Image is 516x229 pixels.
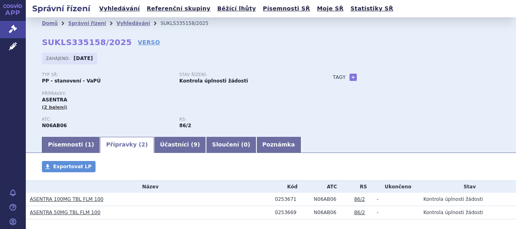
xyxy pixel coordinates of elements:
a: Účastníci (9) [154,137,206,153]
div: 0253671 [275,196,310,202]
span: Zahájeno: [46,55,71,62]
strong: PP - stanovení - VaPÚ [42,78,101,84]
span: 0 [243,141,248,148]
th: ATC [310,181,350,193]
td: Kontrola úplnosti žádosti [419,206,516,219]
p: Přípravky: [42,91,317,96]
a: Běžící lhůty [215,3,258,14]
a: Sloučení (0) [206,137,256,153]
a: Písemnosti (1) [42,137,100,153]
th: Název [26,181,271,193]
strong: SUKLS335158/2025 [42,37,132,47]
h2: Správní řízení [26,3,97,14]
a: Správní řízení [68,21,106,26]
a: Exportovat LP [42,161,96,172]
span: - [377,196,379,202]
span: 9 [193,141,198,148]
p: Stav řízení: [179,72,309,77]
a: Moje SŘ [314,3,346,14]
a: Statistiky SŘ [348,3,395,14]
span: ASENTRA [42,97,67,103]
th: Stav [419,181,516,193]
td: SERTRALIN [310,193,350,206]
th: RS [350,181,372,193]
a: Referenční skupiny [144,3,213,14]
strong: [DATE] [74,56,93,61]
span: 1 [87,141,92,148]
a: Vyhledávání [97,3,142,14]
td: Kontrola úplnosti žádosti [419,193,516,206]
h3: Tagy [333,72,346,82]
span: Exportovat LP [53,164,92,169]
span: 2 [141,141,146,148]
a: ASENTRA 50MG TBL FLM 100 [30,210,100,215]
div: 0253669 [275,210,310,215]
a: VERSO [138,38,160,46]
a: Písemnosti SŘ [260,3,312,14]
a: Domů [42,21,58,26]
p: Typ SŘ: [42,72,171,77]
li: SUKLS335158/2025 [160,17,219,29]
th: Kód [271,181,310,193]
td: SERTRALIN [310,206,350,219]
th: Ukončeno [373,181,420,193]
a: 86/2 [354,210,365,215]
a: + [350,74,357,81]
span: - [377,210,379,215]
a: 86/2 [354,196,365,202]
strong: antidepresiva, selektivní inhibitory reuptake monoaminů působící na jeden transmiterový systém (S... [179,123,191,128]
a: Poznámka [256,137,301,153]
p: ATC: [42,117,171,122]
strong: SERTRALIN [42,123,67,128]
a: Vyhledávání [117,21,150,26]
a: ASENTRA 100MG TBL FLM 100 [30,196,104,202]
span: (2 balení) [42,105,67,110]
a: Přípravky (2) [100,137,154,153]
p: RS: [179,117,309,122]
strong: Kontrola úplnosti žádosti [179,78,248,84]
